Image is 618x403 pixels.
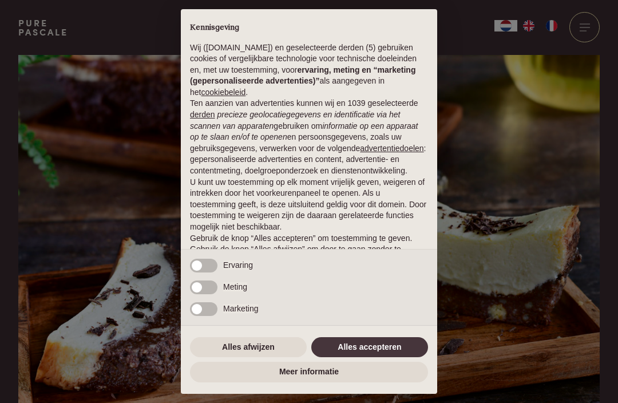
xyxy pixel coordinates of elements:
p: Ten aanzien van advertenties kunnen wij en 1039 geselecteerde gebruiken om en persoonsgegevens, z... [190,98,428,176]
button: Meer informatie [190,362,428,382]
span: Marketing [223,304,258,313]
a: cookiebeleid [201,88,245,97]
span: Ervaring [223,260,253,270]
p: U kunt uw toestemming op elk moment vrijelijk geven, weigeren of intrekken door het voorkeurenpan... [190,177,428,233]
button: derden [190,109,215,121]
em: informatie op een apparaat op te slaan en/of te openen [190,121,418,142]
button: advertentiedoelen [360,143,423,155]
em: precieze geolocatiegegevens en identificatie via het scannen van apparaten [190,110,400,131]
button: Alles accepteren [311,337,428,358]
strong: ervaring, meting en “marketing (gepersonaliseerde advertenties)” [190,65,415,86]
p: Wij ([DOMAIN_NAME]) en geselecteerde derden (5) gebruiken cookies of vergelijkbare technologie vo... [190,42,428,98]
button: Alles afwijzen [190,337,307,358]
h2: Kennisgeving [190,23,428,33]
span: Meting [223,282,247,291]
p: Gebruik de knop “Alles accepteren” om toestemming te geven. Gebruik de knop “Alles afwijzen” om d... [190,233,428,267]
